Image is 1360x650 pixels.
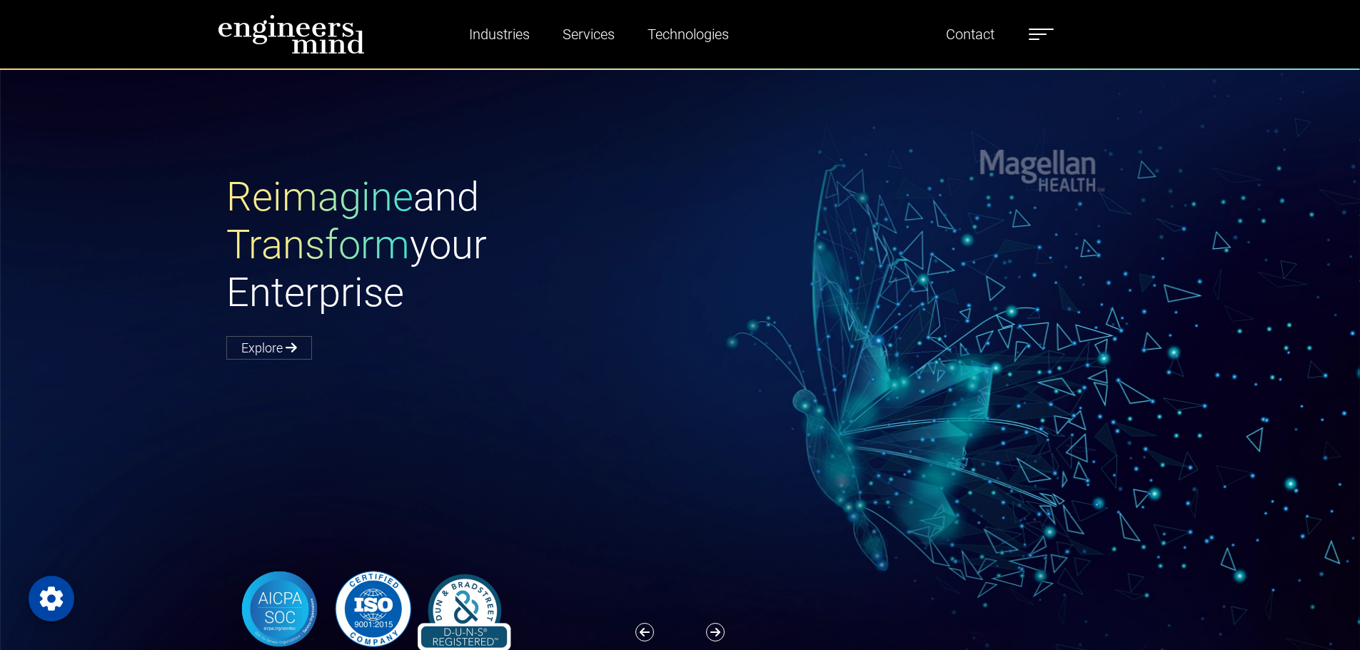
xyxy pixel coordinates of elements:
[226,221,410,268] span: Transform
[226,173,680,318] h1: and your Enterprise
[218,14,365,54] img: logo
[226,336,312,360] a: Explore
[940,18,1000,51] a: Contact
[642,18,735,51] a: Technologies
[463,18,535,51] a: Industries
[226,173,413,220] span: Reimagine
[557,18,620,51] a: Services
